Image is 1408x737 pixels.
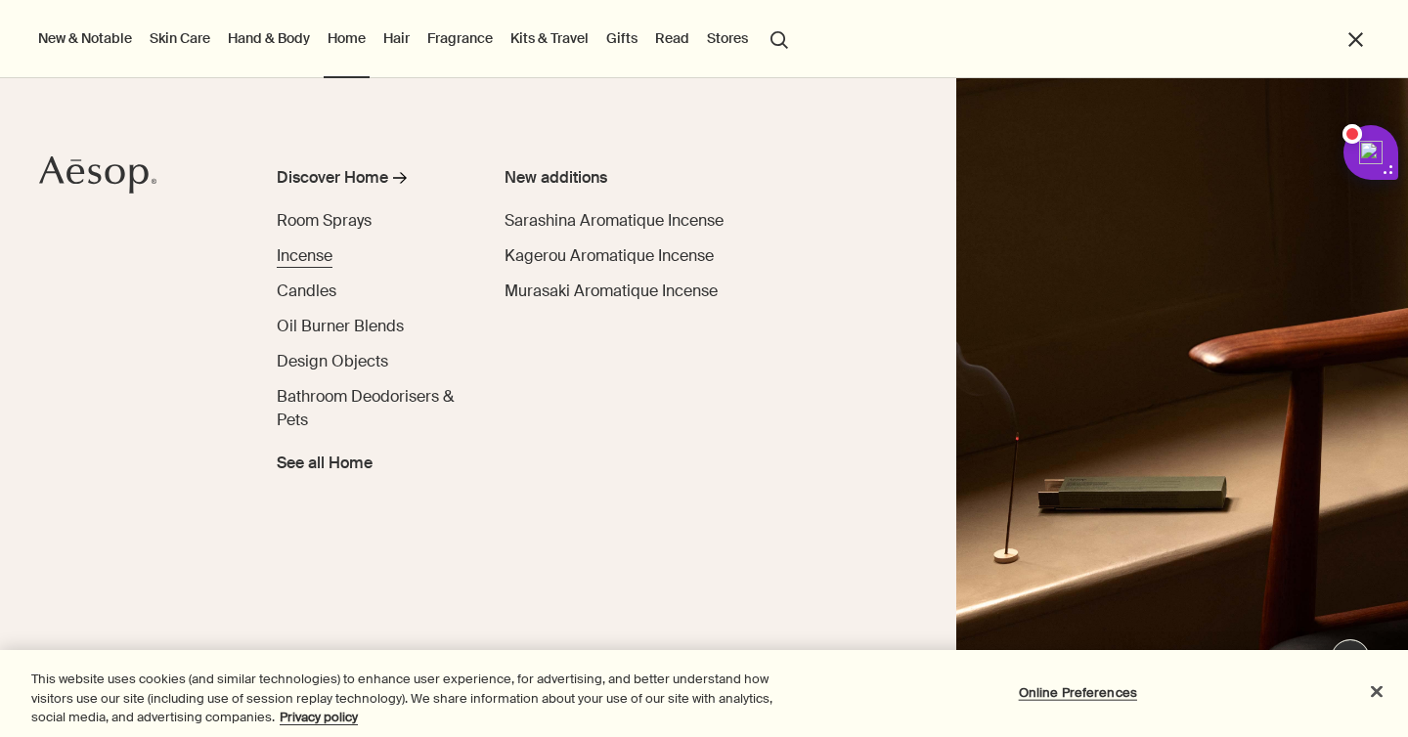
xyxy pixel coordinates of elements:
[277,452,373,475] span: See all Home
[505,280,718,303] a: Murasaki Aromatique Incense
[277,244,332,268] a: Incense
[506,25,593,51] a: Kits & Travel
[34,151,161,204] a: Aesop
[277,385,462,432] a: Bathroom Deodorisers & Pets
[379,25,414,51] a: Hair
[277,351,388,371] span: Design Objects
[505,210,724,231] span: Sarashina Aromatique Incense
[277,209,372,233] a: Room Sprays
[277,210,372,231] span: Room Sprays
[956,78,1408,737] img: Warmly lit room containing lamp and mid-century furniture.
[1344,28,1367,51] button: Close the Menu
[703,25,752,51] button: Stores
[324,25,370,51] a: Home
[277,316,404,336] span: Oil Burner Blends
[277,281,336,301] span: Candles
[39,155,156,195] svg: Aesop
[505,209,724,233] a: Sarashina Aromatique Incense
[280,709,358,725] a: More information about your privacy, opens in a new tab
[277,444,373,475] a: See all Home
[505,166,730,190] div: New additions
[277,386,454,430] span: Bathroom Deodorisers & Pets
[602,25,641,51] a: Gifts
[277,280,336,303] a: Candles
[1355,670,1398,713] button: Close
[277,245,332,266] span: Incense
[31,670,774,727] div: This website uses cookies (and similar technologies) to enhance user experience, for advertising,...
[505,281,718,301] span: Murasaki Aromatique Incense
[277,166,462,197] a: Discover Home
[505,244,714,268] a: Kagerou Aromatique Incense
[762,20,797,57] button: Open search
[277,350,388,373] a: Design Objects
[505,245,714,266] span: Kagerou Aromatique Incense
[1017,672,1139,712] button: Online Preferences, Opens the preference center dialog
[146,25,214,51] a: Skin Care
[1331,639,1370,678] button: Live Assistance
[277,166,388,190] div: Discover Home
[423,25,497,51] a: Fragrance
[277,315,404,338] a: Oil Burner Blends
[224,25,314,51] a: Hand & Body
[34,25,136,51] button: New & Notable
[651,25,693,51] a: Read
